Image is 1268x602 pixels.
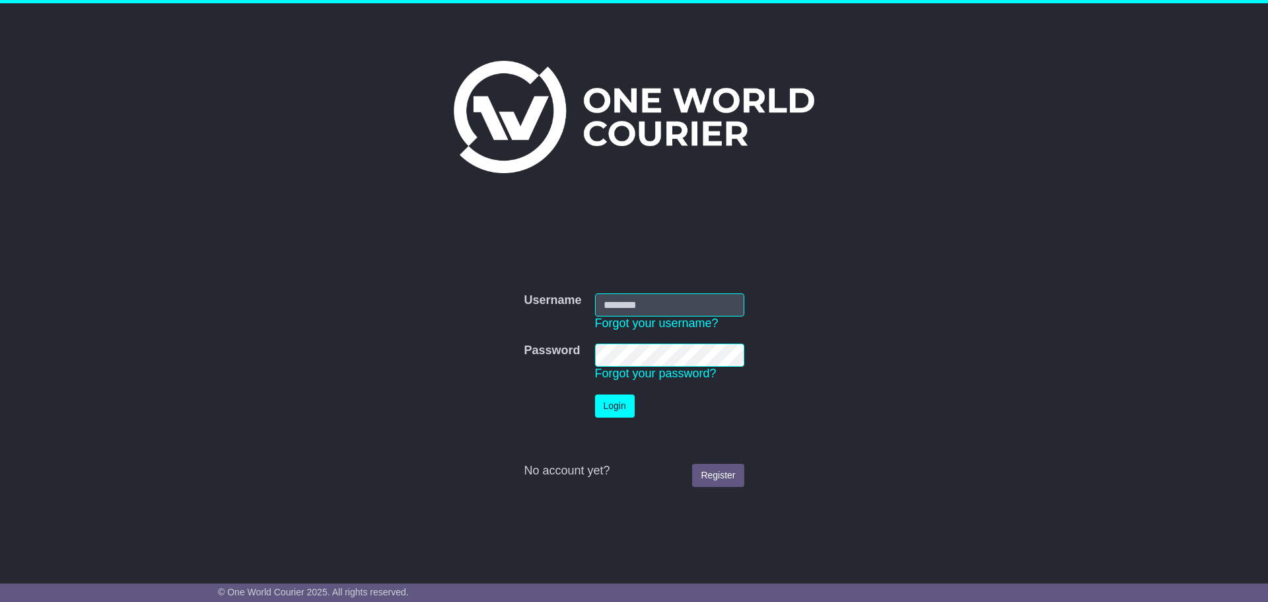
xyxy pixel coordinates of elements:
label: Password [524,344,580,358]
span: © One World Courier 2025. All rights reserved. [218,587,409,597]
a: Forgot your password? [595,367,717,380]
button: Login [595,395,635,418]
div: No account yet? [524,464,744,478]
a: Forgot your username? [595,317,719,330]
a: Register [692,464,744,487]
label: Username [524,293,581,308]
img: One World [454,61,814,173]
